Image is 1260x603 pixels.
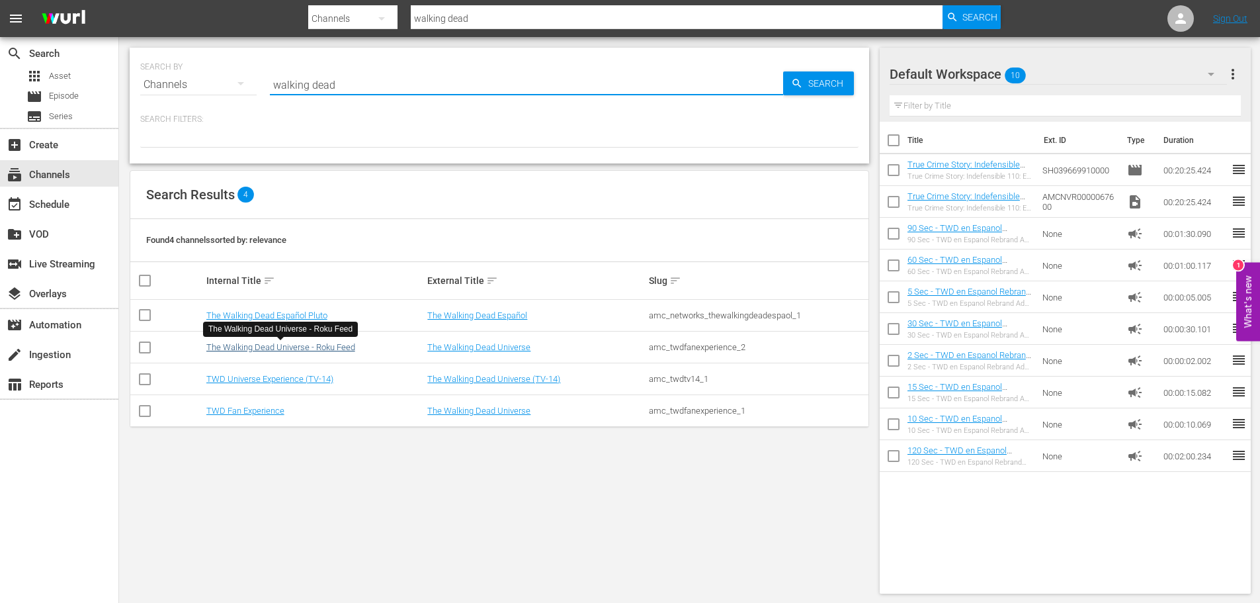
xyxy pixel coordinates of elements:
[140,114,859,125] p: Search Filters:
[1231,257,1247,273] span: reorder
[907,382,1022,402] a: 15 Sec - TWD en Espanol Rebrand Ad Slates-15s- SLATE
[7,256,22,272] span: Live Streaming
[7,226,22,242] span: VOD
[206,310,327,320] a: The Walking Dead Español Pluto
[1037,186,1122,218] td: AMCNVR0000067600
[206,342,355,352] a: The Walking Dead Universe - Roku Feed
[7,377,22,393] span: Reports
[1158,250,1231,281] td: 00:01:00.117
[962,5,997,29] span: Search
[7,167,22,183] span: Channels
[26,109,42,124] span: Series
[1158,408,1231,440] td: 00:00:10.069
[1037,440,1122,472] td: None
[1158,186,1231,218] td: 00:20:25.424
[1037,154,1122,186] td: SH039669910000
[1225,58,1241,90] button: more_vert
[907,255,1022,275] a: 60 Sec - TWD en Espanol Rebrand Ad Slates-60s- SLATE
[1158,440,1231,472] td: 00:02:00.234
[1231,289,1247,304] span: reorder
[907,223,1022,243] a: 90 Sec - TWD en Espanol Rebrand Ad Slates-90s- SLATE
[427,374,560,384] a: The Walking Dead Universe (TV-14)
[206,374,333,384] a: TWD Universe Experience (TV-14)
[1158,154,1231,186] td: 00:20:25.424
[26,68,42,84] span: Asset
[1127,416,1143,432] span: Ad
[49,110,73,123] span: Series
[7,317,22,333] span: Automation
[649,406,866,416] div: amc_twdfanexperience_1
[1231,416,1247,432] span: reorder
[943,5,1001,29] button: Search
[1119,122,1155,159] th: Type
[1158,345,1231,377] td: 00:00:02.002
[8,11,24,26] span: menu
[206,406,284,416] a: TWD Fan Experience
[907,458,1032,467] div: 120 Sec - TWD en Espanol Rebrand Ad Slates-120s- SLATE
[1037,345,1122,377] td: None
[1127,289,1143,305] span: Ad
[263,275,275,287] span: sort
[907,331,1032,340] div: 30 Sec - TWD en Espanol Rebrand Ad Slates-30s- SLATE
[7,197,22,212] span: Schedule
[907,445,1027,465] a: 120 Sec - TWD en Espanol Rebrand Ad Slates-120s- SLATE
[1231,352,1247,368] span: reorder
[803,71,854,95] span: Search
[649,342,866,352] div: amc_twdfanexperience_2
[49,70,71,83] span: Asset
[486,275,498,287] span: sort
[7,137,22,153] span: Create
[1231,225,1247,241] span: reorder
[907,426,1032,435] div: 10 Sec - TWD en Espanol Rebrand Ad Slates-10s- SLATE
[7,46,22,62] span: Search
[1127,448,1143,464] span: Ad
[1158,218,1231,250] td: 00:01:30.090
[1037,250,1122,281] td: None
[1231,447,1247,463] span: reorder
[907,299,1032,308] div: 5 Sec - TWD en Espanol Rebrand Ad Slates-5s- SLATE
[1231,320,1247,336] span: reorder
[1231,384,1247,400] span: reorder
[1037,281,1122,313] td: None
[427,310,527,320] a: The Walking Dead Español
[7,347,22,363] span: Ingestion
[1127,353,1143,369] span: Ad
[907,160,1025,179] a: True Crime Story: Indefensible 110: El elefante en el útero
[890,56,1227,93] div: Default Workspace
[783,71,854,95] button: Search
[1127,321,1143,337] span: Ad
[1127,385,1143,400] span: Ad
[427,406,530,416] a: The Walking Dead Universe
[206,273,424,289] div: Internal Title
[907,204,1032,212] div: True Crime Story: Indefensible 110: El elefante en el útero
[1158,281,1231,313] td: 00:00:05.005
[1037,313,1122,345] td: None
[7,286,22,302] span: Overlays
[1127,194,1143,210] span: Video
[907,318,1022,338] a: 30 Sec - TWD en Espanol Rebrand Ad Slates-30s- SLATE
[1037,218,1122,250] td: None
[1127,257,1143,273] span: Ad
[1158,313,1231,345] td: 00:00:30.101
[907,350,1031,370] a: 2 Sec - TWD en Espanol Rebrand Ad Slates-2s- SLATE
[427,342,530,352] a: The Walking Dead Universe
[1231,193,1247,209] span: reorder
[32,3,95,34] img: ans4CAIJ8jUAAAAAAAAAAAAAAAAAAAAAAAAgQb4GAAAAAAAAAAAAAAAAAAAAAAAAJMjXAAAAAAAAAAAAAAAAAAAAAAAAgAT5G...
[1127,226,1143,242] span: Ad
[1127,162,1143,178] span: Episode
[649,310,866,320] div: amc_networks_thewalkingdeadespaol_1
[649,374,866,384] div: amc_twdtv14_1
[1225,66,1241,82] span: more_vert
[907,414,1022,434] a: 10 Sec - TWD en Espanol Rebrand Ad Slates-10s- SLATE
[907,287,1031,306] a: 5 Sec - TWD en Espanol Rebrand Ad Slates-5s- SLATE
[907,172,1032,181] div: True Crime Story: Indefensible 110: El elefante en el útero
[146,187,235,203] span: Search Results
[1236,262,1260,341] button: Open Feedback Widget
[1213,13,1247,24] a: Sign Out
[907,267,1032,276] div: 60 Sec - TWD en Espanol Rebrand Ad Slates-60s- SLATE
[1005,62,1026,89] span: 10
[907,236,1032,244] div: 90 Sec - TWD en Espanol Rebrand Ad Slates-90s- SLATE
[1037,408,1122,440] td: None
[1036,122,1120,159] th: Ext. ID
[907,394,1032,403] div: 15 Sec - TWD en Espanol Rebrand Ad Slates-15s- SLATE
